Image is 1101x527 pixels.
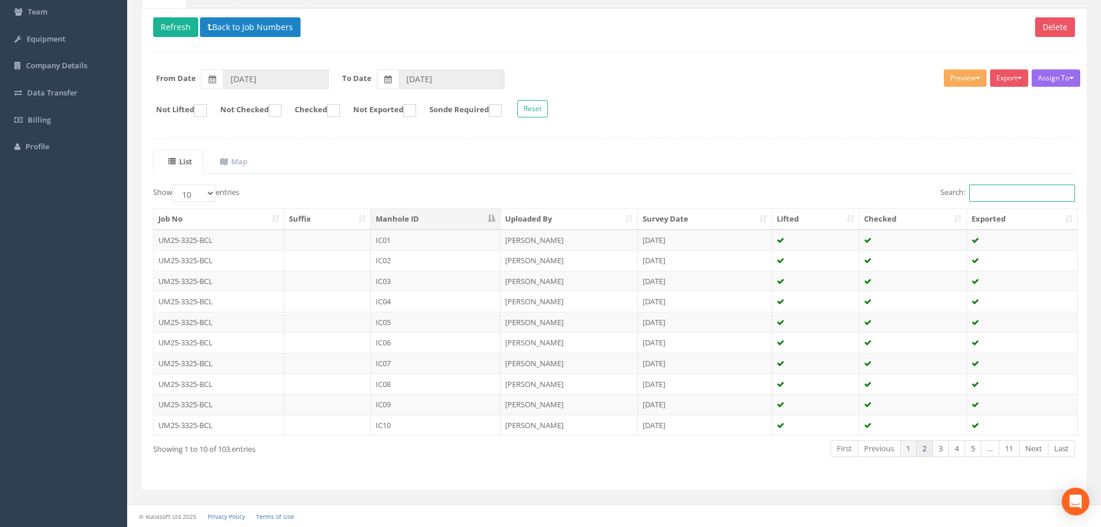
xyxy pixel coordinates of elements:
[858,440,900,457] a: Previous
[965,440,981,457] a: 5
[154,291,284,312] td: UM25-3325-BCL
[501,291,638,312] td: [PERSON_NAME]
[772,209,860,230] th: Lifted: activate to sort column ascending
[501,374,638,395] td: [PERSON_NAME]
[638,230,772,250] td: [DATE]
[1048,440,1075,457] a: Last
[153,17,198,37] button: Refresh
[831,440,858,457] a: First
[154,312,284,333] td: UM25-3325-BCL
[154,332,284,353] td: UM25-3325-BCL
[283,104,340,117] label: Checked
[999,440,1020,457] a: 11
[144,104,207,117] label: Not Lifted
[168,156,192,167] uib-tab-heading: List
[371,312,501,333] td: IC05
[26,60,87,71] span: Company Details
[256,513,294,521] a: Terms of Use
[371,353,501,374] td: IC07
[900,440,917,457] a: 1
[371,291,501,312] td: IC04
[172,185,216,202] select: Showentries
[371,415,501,436] td: IC10
[638,209,772,230] th: Survey Date: activate to sort column ascending
[371,374,501,395] td: IC08
[371,250,501,271] td: IC02
[1032,69,1080,87] button: Assign To
[501,271,638,292] td: [PERSON_NAME]
[200,17,301,37] button: Back to Job Numbers
[399,69,505,89] input: To Date
[981,440,999,457] a: …
[501,230,638,250] td: [PERSON_NAME]
[371,394,501,415] td: IC09
[944,69,987,87] button: Preview
[967,209,1077,230] th: Exported: activate to sort column ascending
[1062,488,1089,515] div: Open Intercom Messenger
[156,73,196,84] label: From Date
[209,104,281,117] label: Not Checked
[501,209,638,230] th: Uploaded By: activate to sort column ascending
[284,209,372,230] th: Suffix: activate to sort column ascending
[371,271,501,292] td: IC03
[371,230,501,250] td: IC01
[223,69,329,89] input: From Date
[154,415,284,436] td: UM25-3325-BCL
[1035,17,1075,37] button: Delete
[638,312,772,333] td: [DATE]
[940,185,1075,202] label: Search:
[371,209,501,230] th: Manhole ID: activate to sort column descending
[638,250,772,271] td: [DATE]
[28,6,47,17] span: Team
[25,141,49,152] span: Profile
[638,353,772,374] td: [DATE]
[153,150,204,174] a: List
[153,439,527,455] div: Showing 1 to 10 of 103 entries
[1019,440,1048,457] a: Next
[27,87,77,98] span: Data Transfer
[501,250,638,271] td: [PERSON_NAME]
[517,100,548,117] button: Reset
[501,312,638,333] td: [PERSON_NAME]
[418,104,502,117] label: Sonde Required
[154,394,284,415] td: UM25-3325-BCL
[154,230,284,250] td: UM25-3325-BCL
[948,440,965,457] a: 4
[28,115,51,125] span: Billing
[154,374,284,395] td: UM25-3325-BCL
[501,415,638,436] td: [PERSON_NAME]
[154,250,284,271] td: UM25-3325-BCL
[638,394,772,415] td: [DATE]
[916,440,933,457] a: 2
[27,34,65,44] span: Equipment
[638,332,772,353] td: [DATE]
[153,185,239,202] label: Show entries
[139,513,197,521] small: © Kullasoft Ltd 2025
[859,209,967,230] th: Checked: activate to sort column ascending
[932,440,949,457] a: 3
[207,513,245,521] a: Privacy Policy
[154,271,284,292] td: UM25-3325-BCL
[501,394,638,415] td: [PERSON_NAME]
[638,271,772,292] td: [DATE]
[220,156,247,167] uib-tab-heading: Map
[501,332,638,353] td: [PERSON_NAME]
[371,332,501,353] td: IC06
[638,374,772,395] td: [DATE]
[154,353,284,374] td: UM25-3325-BCL
[638,415,772,436] td: [DATE]
[154,209,284,230] th: Job No: activate to sort column ascending
[342,104,416,117] label: Not Exported
[205,150,260,174] a: Map
[501,353,638,374] td: [PERSON_NAME]
[638,291,772,312] td: [DATE]
[990,69,1028,87] button: Export
[969,185,1075,202] input: Search:
[342,73,372,84] label: To Date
